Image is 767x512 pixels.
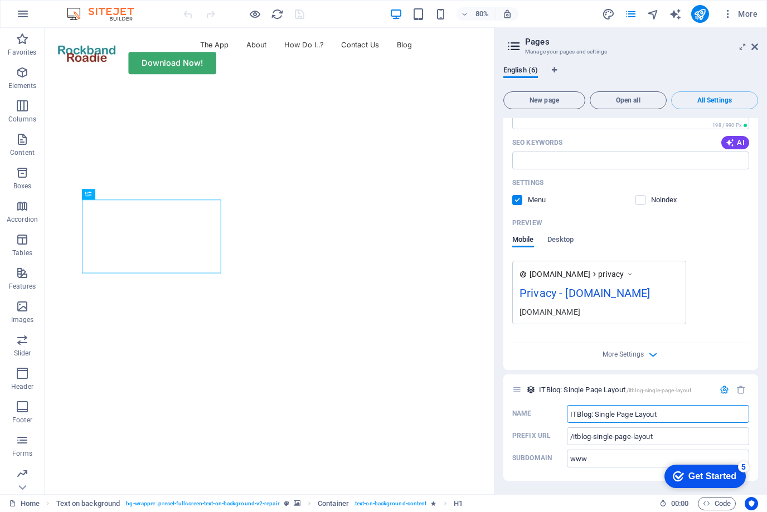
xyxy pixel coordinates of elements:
[9,497,40,510] a: Click to cancel selection. Double-click to open Pages
[651,195,687,205] p: Instruct search engines to exclude this page from search results.
[520,285,679,306] div: Privacy - [DOMAIN_NAME]
[721,136,749,149] button: AI
[679,499,681,508] span: :
[7,215,38,224] p: Accordion
[10,148,35,157] p: Content
[9,6,90,29] div: Get Started 5 items remaining, 0% complete
[525,37,758,47] h2: Pages
[624,7,638,21] button: pages
[454,497,463,510] span: Click to select. Double-click to edit
[567,427,749,445] input: Prefix URL
[56,497,463,510] nav: breadcrumb
[431,500,436,506] i: Element contains an animation
[12,449,32,458] p: Forms
[624,8,637,21] i: Pages (Ctrl+Alt+S)
[64,7,148,21] img: Editor Logo
[712,123,741,128] span: 198 / 990 Px
[647,8,659,21] i: Navigator
[703,497,731,510] span: Code
[671,497,688,510] span: 00 00
[284,500,289,506] i: This element is a customizable preset
[536,386,714,393] div: ITBlog: Single Page Layout/itblog-single-page-layout
[528,195,564,205] p: Define if you want this page to be shown in auto-generated navigation.
[512,235,574,256] div: Preview
[698,497,736,510] button: Code
[294,500,300,506] i: This element contains a background
[710,121,749,129] span: Calculated pixel length in search results
[457,7,496,21] button: 80%
[503,64,538,79] span: English (6)
[602,8,615,21] i: Design (Ctrl+Alt+Y)
[12,416,32,425] p: Footer
[512,454,552,462] p: Define if you want this page on another subdomain (e.g. shop.yourdomain.com). You might need to a...
[8,81,37,90] p: Elements
[525,47,736,57] h3: Manage your pages and settings
[270,7,284,21] button: reload
[530,269,590,280] span: [DOMAIN_NAME]
[720,385,729,394] div: Settings
[503,66,758,87] div: Language Tabs
[12,248,32,257] p: Tables
[512,233,534,248] span: Mobile
[627,387,692,393] span: /itblog-single-page-layout
[539,386,691,394] span: Click to open page
[718,5,762,23] button: More
[595,97,662,104] span: Open all
[745,497,758,510] button: Usercentrics
[602,7,615,21] button: design
[14,349,31,358] p: Slider
[736,385,746,394] div: Remove
[512,431,551,440] p: To display an item, this URL is added in front of each item slug. E.g. If we add /blog as URL her...
[473,7,491,21] h6: 80%
[503,91,585,109] button: New page
[669,7,682,21] button: text_generator
[603,350,644,358] span: More Settings
[502,9,512,19] i: On resize automatically adjust zoom level to fit chosen device.
[624,348,638,361] button: More Settings
[726,138,745,147] span: AI
[13,182,32,191] p: Boxes
[691,5,709,23] button: publish
[8,115,36,124] p: Columns
[671,91,758,109] button: All Settings
[520,306,679,318] div: [DOMAIN_NAME]
[512,218,542,227] p: Preview of your page in search results
[567,405,749,423] input: Name
[590,91,667,109] button: Open all
[33,12,81,22] div: Get Started
[11,382,33,391] p: Header
[512,409,531,418] p: Name of the Single Page Layout
[512,138,562,147] p: SEO Keywords
[547,233,574,248] span: Desktop
[647,7,660,21] button: navigator
[722,8,758,19] span: More
[598,269,624,280] span: privacy
[353,497,427,510] span: . text-on-background-content
[318,497,349,510] span: Click to select. Double-click to edit
[248,7,261,21] button: Click here to leave preview mode and continue editing
[8,48,36,57] p: Favorites
[508,97,580,104] span: New page
[124,497,279,510] span: . bg-wrapper .preset-fullscreen-text-on-background-v2-repair
[512,178,543,187] p: Settings
[693,8,706,21] i: Publish
[659,497,689,510] h6: Session time
[56,497,120,510] span: Click to select. Double-click to edit
[11,315,34,324] p: Images
[567,450,749,467] input: Subdomain
[9,282,36,291] p: Features
[669,8,682,21] i: AI Writer
[82,2,94,13] div: 5
[271,8,284,21] i: Reload page
[526,385,536,394] div: This layout is used as a template for all items (e.g. a blog post) of this collection. The conten...
[676,97,753,104] span: All Settings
